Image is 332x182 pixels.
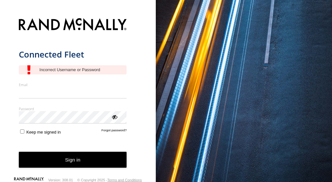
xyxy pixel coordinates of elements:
span: Keep me signed in [26,130,61,135]
h1: Connected Fleet [19,49,127,60]
label: Email [19,82,127,87]
div: © Copyright 2025 - [77,178,142,182]
a: Terms and Conditions [107,178,142,182]
div: Version: 308.01 [48,178,73,182]
label: Password [19,106,127,111]
button: Sign in [19,152,127,168]
img: Rand McNally [19,17,127,33]
form: main [19,14,137,178]
a: Forgot password? [102,128,127,135]
input: Keep me signed in [20,129,24,134]
div: ViewPassword [111,113,117,120]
